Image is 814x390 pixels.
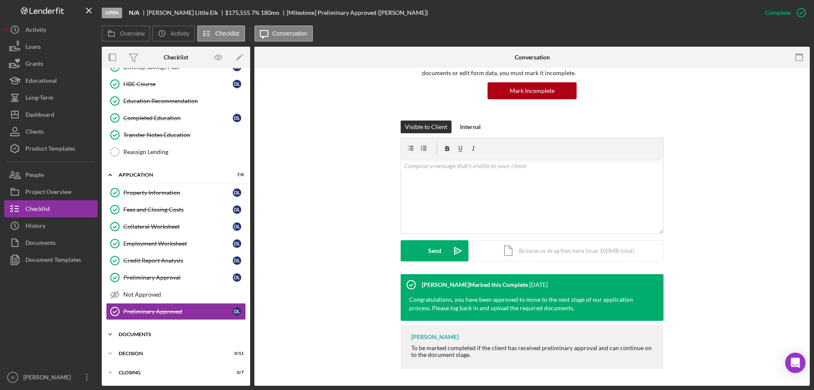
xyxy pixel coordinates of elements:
div: Project Overview [25,183,72,202]
div: [PERSON_NAME] Marked this Complete [422,281,528,288]
button: Complete [757,4,810,21]
a: Not Approved [106,286,246,303]
label: Checklist [215,30,240,37]
div: Internal [460,121,481,133]
div: D L [233,307,241,316]
button: People [4,166,98,183]
div: HBE Course [123,81,233,87]
div: Preliminary Approval [123,274,233,281]
button: JF[PERSON_NAME] [4,369,98,386]
div: D L [233,80,241,88]
div: Educational [25,72,57,91]
div: Checklist [25,200,50,219]
a: Preliminary ApprovalDL [106,269,246,286]
button: Grants [4,55,98,72]
button: Document Templates [4,251,98,268]
label: Activity [170,30,189,37]
div: Congratulations, you have been approved to move to the next stage of our application process. Ple... [409,295,647,312]
div: Clients [25,123,44,142]
label: Conversation [273,30,308,37]
button: Dashboard [4,106,98,123]
div: 0 / 11 [229,351,244,356]
a: Completed EducationDL [106,109,246,126]
div: D L [233,188,241,197]
button: Mark Incomplete [488,82,577,99]
button: Documents [4,234,98,251]
div: Documents [25,234,56,253]
div: Property Information [123,189,233,196]
a: Employment WorksheetDL [106,235,246,252]
button: Project Overview [4,183,98,200]
div: Preliminary Approved [123,308,233,315]
div: Activity [25,21,46,40]
div: Complete [765,4,791,21]
div: Employment Worksheet [123,240,233,247]
div: History [25,217,45,236]
div: Credit Report Analysis [123,257,233,264]
div: [PERSON_NAME] [411,334,459,340]
div: [PERSON_NAME] [21,369,76,388]
div: People [25,166,44,185]
div: Product Templates [25,140,75,159]
a: Property InformationDL [106,184,246,201]
span: $175,555 [225,9,250,16]
div: Transfer Notes Education [123,132,245,138]
div: [Milestone] Preliminary Approved ([PERSON_NAME]) [287,9,428,16]
button: Visible to Client [401,121,452,133]
button: History [4,217,98,234]
a: Education Recommendation [106,93,246,109]
button: Checklist [197,25,245,42]
a: HBE CourseDL [106,76,246,93]
button: Checklist [4,200,98,217]
a: Credit Report AnalysisDL [106,252,246,269]
button: Conversation [254,25,313,42]
button: Loans [4,38,98,55]
button: Send [401,240,468,261]
div: Education Recommendation [123,98,245,104]
div: 0 / 7 [229,370,244,375]
div: Not Approved [123,291,245,298]
a: Reassign Lending [106,143,246,160]
a: Activity [4,21,98,38]
div: Conversation [515,54,550,61]
time: 2025-06-27 13:16 [529,281,548,288]
div: [PERSON_NAME] Little Elk [147,9,225,16]
div: To be marked completed if the client has received preliminary approval and can continue on to the... [411,345,655,358]
div: Completed Education [123,115,233,121]
div: Loans [25,38,41,57]
a: Fees and Closing CostsDL [106,201,246,218]
div: D L [233,256,241,265]
div: Decision [119,351,223,356]
div: Open [102,8,122,18]
button: Internal [456,121,485,133]
div: Checklist [164,54,188,61]
div: Dashboard [25,106,54,125]
div: Send [428,240,441,261]
a: Long-Term [4,89,98,106]
div: Visible to Client [405,121,447,133]
div: D L [233,205,241,214]
div: D L [233,114,241,122]
div: Fees and Closing Costs [123,206,233,213]
text: JF [11,375,15,380]
div: Long-Term [25,89,53,108]
div: Open Intercom Messenger [785,353,806,373]
div: Document Templates [25,251,81,270]
div: 7 % [251,9,259,16]
button: Product Templates [4,140,98,157]
a: Preliminary ApprovedDL [106,303,246,320]
div: D L [233,222,241,231]
button: Educational [4,72,98,89]
div: Documents [119,332,240,337]
a: Collateral WorksheetDL [106,218,246,235]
